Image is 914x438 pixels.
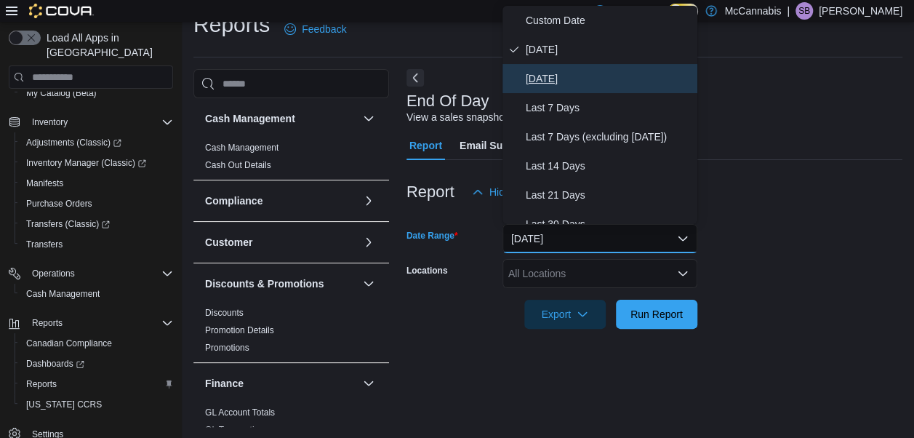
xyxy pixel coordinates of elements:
button: Export [524,300,606,329]
h3: End Of Day [406,92,489,110]
button: Manifests [15,173,179,194]
button: Discounts & Promotions [205,276,357,291]
span: Reports [26,314,173,332]
a: Manifests [20,175,69,192]
span: Load All Apps in [GEOGRAPHIC_DATA] [41,31,173,60]
h3: Discounts & Promotions [205,276,324,291]
span: Adjustments (Classic) [26,137,121,148]
button: Cash Management [205,111,357,126]
span: Operations [26,265,173,282]
span: Transfers [20,236,173,253]
button: Reports [15,374,179,394]
button: Discounts & Promotions [360,275,377,292]
span: Export [533,300,597,329]
span: Report [409,131,442,160]
span: Manifests [26,178,63,189]
span: Promotion Details [205,324,274,336]
label: Date Range [406,230,458,242]
a: Reports [20,375,63,393]
h1: Reports [193,10,270,39]
h3: Finance [205,376,244,391]
a: Canadian Compliance [20,335,118,352]
span: Discounts [205,307,244,319]
h3: Report [406,183,454,201]
span: Purchase Orders [26,198,92,210]
button: [DATE] [502,224,697,253]
a: Inventory Manager (Classic) [15,153,179,173]
span: Run Report [630,307,683,322]
a: GL Transactions [205,425,268,435]
a: Cash Management [20,285,105,303]
a: Adjustments (Classic) [15,132,179,153]
span: Transfers [26,239,63,250]
span: [DATE] [526,70,691,87]
p: [PERSON_NAME] [819,2,902,20]
button: Transfers [15,234,179,255]
span: GL Account Totals [205,407,275,418]
button: Reports [26,314,68,332]
label: Locations [406,265,448,276]
a: Transfers [20,236,68,253]
span: Last 21 Days [526,186,691,204]
span: Inventory Manager (Classic) [20,154,173,172]
span: [DATE] [526,41,691,58]
button: Customer [360,234,377,251]
span: Reports [32,317,63,329]
div: View a sales snapshot for a date or date range. [406,110,620,125]
button: Cash Management [15,284,179,304]
a: Dashboards [15,354,179,374]
button: Customer [205,235,357,250]
a: Dashboards [20,355,90,373]
span: Dashboards [20,355,173,373]
div: Samantha Butt [795,2,813,20]
span: Feedback [302,22,346,36]
span: My Catalog (Beta) [20,84,173,102]
span: Transfers (Classic) [26,218,110,230]
button: My Catalog (Beta) [15,83,179,103]
a: Cash Out Details [205,160,271,170]
span: Washington CCRS [20,396,173,413]
button: Next [406,69,424,87]
span: Inventory Manager (Classic) [26,157,146,169]
a: [US_STATE] CCRS [20,396,108,413]
span: Feedback [612,4,656,18]
a: Feedback [278,15,352,44]
span: Last 7 Days [526,99,691,116]
span: [US_STATE] CCRS [26,399,102,410]
div: Cash Management [193,139,389,180]
span: Cash Out Details [205,159,271,171]
div: Select listbox [502,6,697,224]
span: Adjustments (Classic) [20,134,173,151]
div: Discounts & Promotions [193,304,389,362]
button: Open list of options [677,268,689,279]
span: Operations [32,268,75,279]
span: Inventory [32,116,68,128]
span: Cash Management [20,285,173,303]
a: Inventory Manager (Classic) [20,154,152,172]
button: Inventory [26,114,73,131]
button: Purchase Orders [15,194,179,214]
span: My Catalog (Beta) [26,87,97,99]
span: Email Subscription [460,131,552,160]
a: GL Account Totals [205,407,275,418]
a: Transfers (Classic) [20,215,116,233]
input: Dark Mode [668,4,698,19]
a: My Catalog (Beta) [20,84,103,102]
span: Inventory [26,114,173,131]
span: Transfers (Classic) [20,215,173,233]
span: Last 14 Days [526,157,691,175]
a: Cash Management [205,143,278,153]
a: Purchase Orders [20,195,98,212]
p: | [787,2,790,20]
button: Compliance [205,194,357,208]
span: Purchase Orders [20,195,173,212]
span: Canadian Compliance [20,335,173,352]
button: Inventory [3,112,179,132]
span: Last 7 Days (excluding [DATE]) [526,128,691,146]
h3: Customer [205,235,252,250]
button: Cash Management [360,110,377,127]
span: Dashboards [26,358,84,370]
button: Finance [360,375,377,392]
